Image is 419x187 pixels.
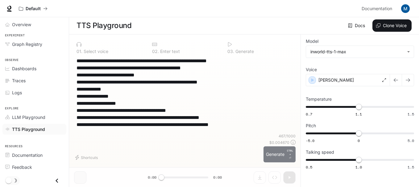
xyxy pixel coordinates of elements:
span: 5.0 [408,138,414,143]
a: Documentation [2,150,66,161]
p: Talking speed [306,150,334,154]
a: Feedback [2,162,66,173]
p: Generate [234,49,254,54]
a: Documentation [359,2,397,15]
p: Pitch [306,124,316,128]
span: Feedback [12,164,32,170]
p: Temperature [306,97,332,101]
span: Logs [12,89,22,96]
img: User avatar [401,4,410,13]
a: LLM Playground [2,112,66,123]
p: 0 1 . [77,49,82,54]
span: Traces [12,77,26,84]
button: User avatar [399,2,412,15]
span: Graph Registry [12,41,42,47]
div: inworld-tts-1-max [310,49,404,55]
p: 0 3 . [227,49,234,54]
p: 0 2 . [152,49,159,54]
button: Close drawer [50,174,64,187]
span: TTS Playground [12,126,45,132]
span: 0.7 [306,112,312,117]
p: Select voice [82,49,108,54]
h1: TTS Playground [77,19,131,32]
span: 1.0 [355,165,362,170]
p: Voice [306,67,317,72]
span: 1.5 [408,112,414,117]
a: Logs [2,87,66,98]
p: Model [306,39,318,43]
button: All workspaces [16,2,50,15]
a: Traces [2,75,66,86]
span: Documentation [12,152,43,158]
p: [PERSON_NAME] [318,77,354,83]
a: Docs [347,19,367,32]
span: 0 [358,138,360,143]
a: Overview [2,19,66,30]
span: Dashboards [12,65,36,72]
button: Clone Voice [372,19,412,32]
p: Default [26,6,41,11]
span: 0.5 [306,165,312,170]
p: Enter text [159,49,180,54]
button: GenerateCTRL +⏎ [263,146,296,162]
div: inworld-tts-1-max [306,46,414,58]
span: Dark mode toggle [6,177,12,184]
p: CTRL + [287,149,293,156]
span: LLM Playground [12,114,45,120]
span: Overview [12,21,31,28]
span: Documentation [362,5,392,13]
button: Shortcuts [74,152,100,162]
span: 1.5 [408,165,414,170]
a: TTS Playground [2,124,66,135]
a: Dashboards [2,63,66,74]
span: 1.1 [355,112,362,117]
a: Graph Registry [2,39,66,50]
p: ⏎ [287,149,293,160]
span: -5.0 [306,138,314,143]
